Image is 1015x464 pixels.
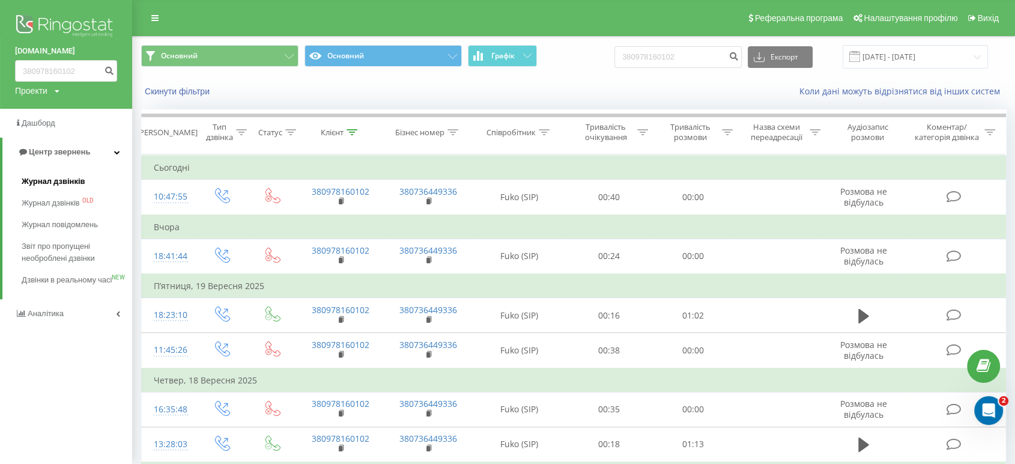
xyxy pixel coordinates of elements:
a: 380736449336 [399,186,457,197]
div: Назва схеми переадресації [747,122,807,142]
div: Клієнт [321,127,344,138]
a: Звіт про пропущені необроблені дзвінки [22,236,132,269]
div: Аудіозапис розмови [834,122,901,142]
td: 01:13 [651,427,735,462]
iframe: Intercom live chat [974,396,1003,425]
button: Основний [141,45,298,67]
div: [PERSON_NAME] [137,127,198,138]
a: [DOMAIN_NAME] [15,45,117,57]
td: 00:40 [566,180,650,215]
span: Аналiтика [28,309,64,318]
td: Fuko (SIP) [472,392,566,427]
button: Графік [468,45,537,67]
div: Тривалість очікування [578,122,635,142]
button: Скинути фільтри [141,86,216,97]
td: 00:38 [566,333,650,368]
a: Дзвінки в реальному часіNEW [22,269,132,291]
a: Журнал дзвінківOLD [22,192,132,214]
td: Fuko (SIP) [472,180,566,215]
span: Вихід [978,13,999,23]
span: Розмова не відбулась [840,398,887,420]
span: Журнал повідомлень [22,219,98,231]
a: 380978160102 [312,245,369,256]
a: 380978160102 [312,186,369,197]
span: Журнал дзвінків [22,176,85,188]
span: Центр звернень [29,147,90,156]
a: 380978160102 [312,304,369,316]
a: 380978160102 [312,339,369,350]
td: 00:16 [566,298,650,333]
a: Журнал дзвінків [22,171,132,192]
td: Сьогодні [142,156,1006,180]
a: 380736449336 [399,433,457,444]
input: Пошук за номером [15,60,117,82]
div: Співробітник [486,127,536,138]
div: Бізнес номер [395,127,444,138]
td: 00:35 [566,392,650,427]
span: Розмова не відбулась [840,186,887,208]
span: 2 [999,396,1008,406]
div: Тривалість розмови [662,122,719,142]
span: Розмова не відбулась [840,245,887,267]
div: 18:41:44 [154,245,183,268]
td: 00:24 [566,239,650,274]
div: Статус [258,127,282,138]
td: 00:00 [651,392,735,427]
td: Fuko (SIP) [472,239,566,274]
div: 18:23:10 [154,304,183,327]
a: 380736449336 [399,304,457,316]
a: 380978160102 [312,398,369,409]
a: Коли дані можуть відрізнятися вiд інших систем [799,85,1006,97]
button: Основний [304,45,462,67]
div: 13:28:03 [154,433,183,456]
span: Графік [491,52,515,60]
div: 16:35:48 [154,398,183,421]
a: 380736449336 [399,339,457,350]
div: Тип дзвінка [206,122,233,142]
div: 10:47:55 [154,185,183,209]
td: Fuko (SIP) [472,333,566,368]
span: Звіт про пропущені необроблені дзвінки [22,240,126,264]
span: Розмова не відбулась [840,339,887,361]
span: Налаштування профілю [864,13,957,23]
td: 00:00 [651,333,735,368]
span: Журнал дзвінків [22,197,79,209]
span: Реферальна програма [755,13,843,23]
td: Четвер, 18 Вересня 2025 [142,368,1006,392]
td: Вчора [142,215,1006,239]
span: Основний [161,51,198,61]
div: Проекти [15,85,47,97]
button: Експорт [748,46,813,68]
a: 380978160102 [312,433,369,444]
td: 00:00 [651,239,735,274]
div: 11:45:26 [154,338,183,362]
td: Fuko (SIP) [472,427,566,462]
span: Дашборд [22,118,55,127]
a: 380736449336 [399,245,457,256]
td: 00:00 [651,180,735,215]
td: 01:02 [651,298,735,333]
div: Коментар/категорія дзвінка [911,122,981,142]
a: 380736449336 [399,398,457,409]
td: 00:18 [566,427,650,462]
span: Дзвінки в реальному часі [22,274,112,286]
td: Fuko (SIP) [472,298,566,333]
td: П’ятниця, 19 Вересня 2025 [142,274,1006,298]
a: Центр звернень [2,138,132,166]
input: Пошук за номером [614,46,742,68]
a: Журнал повідомлень [22,214,132,236]
img: Ringostat logo [15,12,117,42]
